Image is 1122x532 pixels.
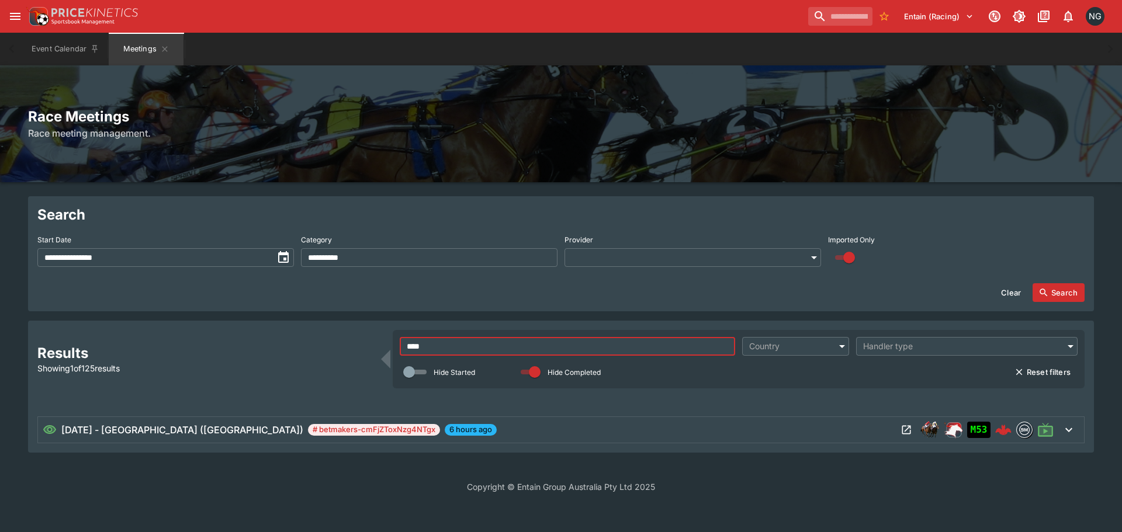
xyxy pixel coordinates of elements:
[109,33,183,65] button: Meetings
[37,235,71,245] p: Start Date
[1058,6,1079,27] button: Notifications
[863,340,1059,352] div: Handler type
[28,107,1094,126] h2: Race Meetings
[1033,283,1085,302] button: Search
[37,206,1085,224] h2: Search
[5,6,26,27] button: open drawer
[1037,422,1054,438] svg: Live
[897,420,916,439] button: Open Meeting
[61,423,303,437] h6: [DATE] - [GEOGRAPHIC_DATA] ([GEOGRAPHIC_DATA])
[808,7,872,26] input: search
[301,235,332,245] p: Category
[920,420,939,439] img: horse_racing.png
[28,126,1094,140] h6: Race meeting management.
[273,247,294,268] button: toggle date time picker
[548,367,601,377] p: Hide Completed
[37,362,374,374] p: Showing 1 of 125 results
[1008,363,1078,381] button: Reset filters
[1017,422,1032,437] img: betmakers.png
[897,7,981,26] button: Select Tenant
[25,33,106,65] button: Event Calendar
[875,7,894,26] button: No Bookmarks
[995,422,1012,438] img: logo-cerberus--red.svg
[51,8,138,17] img: PriceKinetics
[565,235,593,245] p: Provider
[984,6,1005,27] button: Connected to PK
[43,423,57,437] svg: Visible
[1009,6,1030,27] button: Toggle light/dark mode
[434,367,475,377] p: Hide Started
[944,420,962,439] div: ParallelRacing Handler
[26,5,49,28] img: PriceKinetics Logo
[37,344,374,362] h2: Results
[944,420,962,439] img: racing.png
[994,283,1028,302] button: Clear
[308,424,440,436] span: # betmakers-cmFjZToxNzg4NTgx
[1086,7,1104,26] div: Nick Goss
[445,424,497,436] span: 6 hours ago
[1082,4,1108,29] button: Nick Goss
[920,420,939,439] div: horse_racing
[967,422,991,438] div: Imported to Jetbet as OPEN
[51,19,115,25] img: Sportsbook Management
[828,235,875,245] p: Imported Only
[749,340,830,352] div: Country
[1033,6,1054,27] button: Documentation
[1016,422,1033,438] div: betmakers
